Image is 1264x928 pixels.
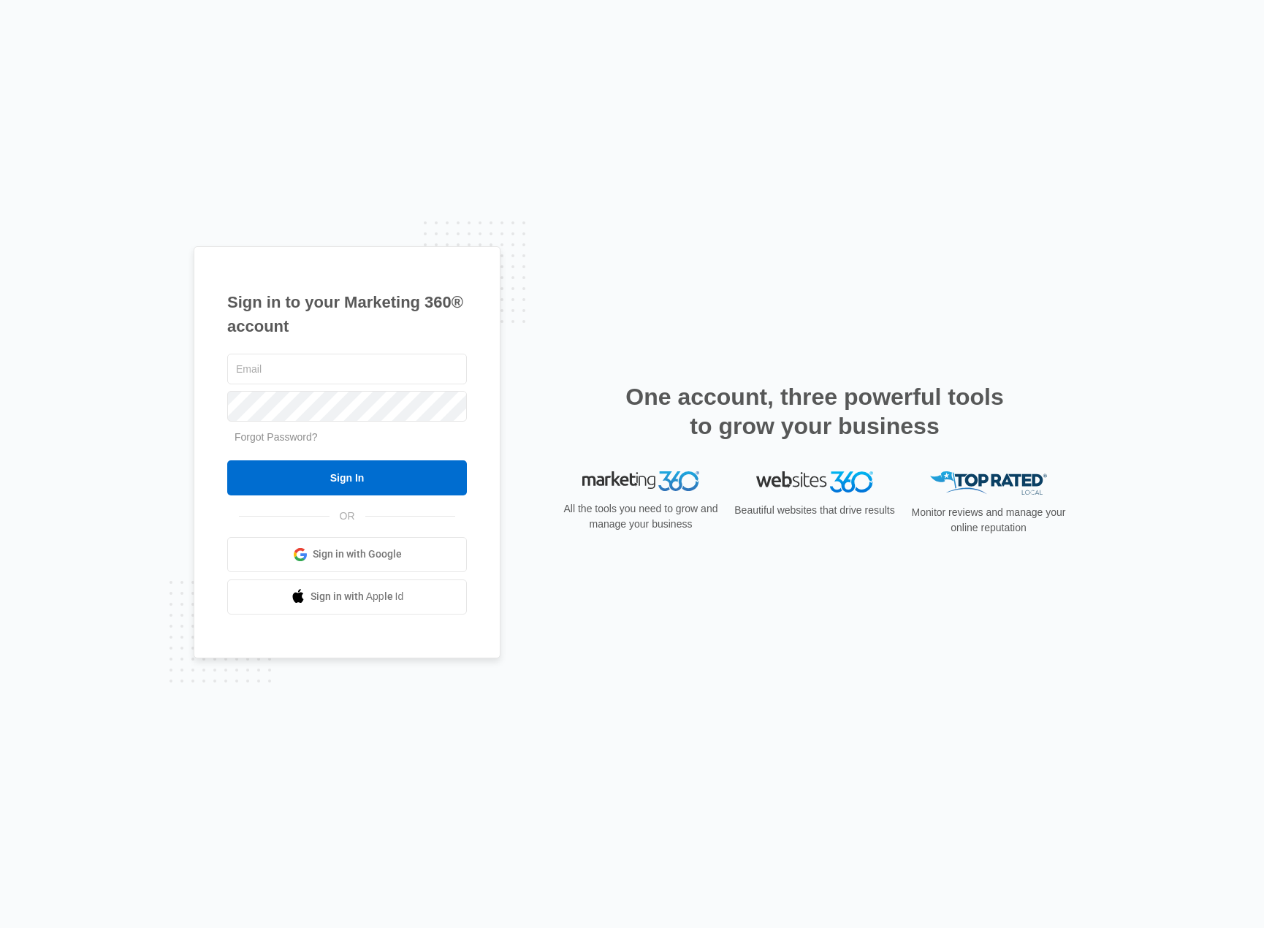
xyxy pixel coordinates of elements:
[559,501,723,532] p: All the tools you need to grow and manage your business
[227,537,467,572] a: Sign in with Google
[227,579,467,615] a: Sign in with Apple Id
[930,471,1047,495] img: Top Rated Local
[907,505,1070,536] p: Monitor reviews and manage your online reputation
[621,382,1008,441] h2: One account, three powerful tools to grow your business
[235,431,318,443] a: Forgot Password?
[313,547,402,562] span: Sign in with Google
[733,503,896,518] p: Beautiful websites that drive results
[330,509,365,524] span: OR
[311,589,404,604] span: Sign in with Apple Id
[227,290,467,338] h1: Sign in to your Marketing 360® account
[582,471,699,492] img: Marketing 360
[227,354,467,384] input: Email
[756,471,873,492] img: Websites 360
[227,460,467,495] input: Sign In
